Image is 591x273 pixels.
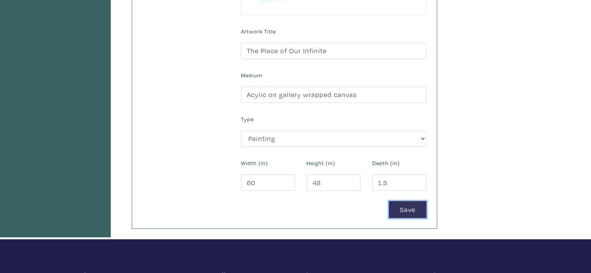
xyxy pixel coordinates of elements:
label: Height (in) [307,159,335,167]
label: Artwork Title [241,27,276,36]
label: Width (in) [241,159,268,167]
label: Type [241,115,254,123]
input: Ex. Acrylic on canvas, giclee on photo paper [241,87,426,103]
label: Medium [241,71,262,80]
input: (optional) [372,174,426,191]
label: Depth (in) [372,159,400,167]
button: Save [389,201,426,218]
